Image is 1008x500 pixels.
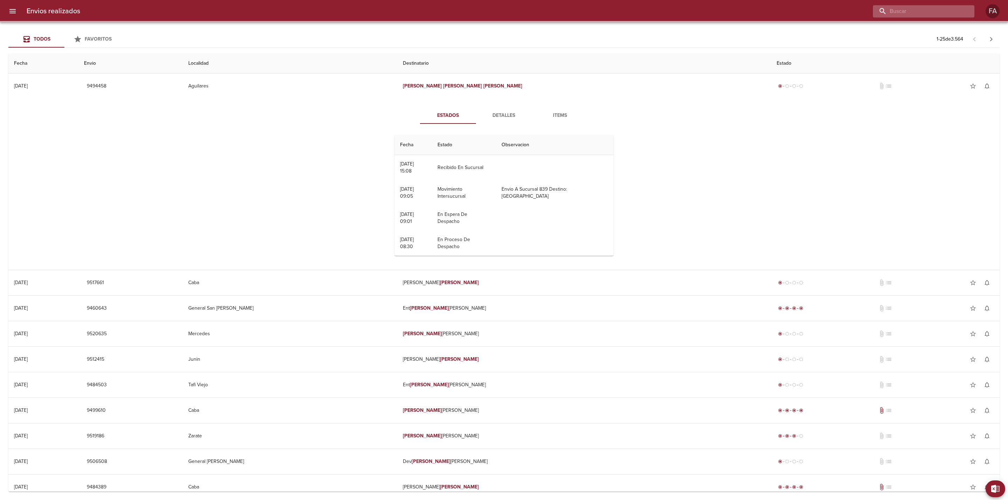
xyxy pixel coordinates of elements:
span: No tiene pedido asociado [885,330,892,337]
button: 9484389 [84,481,109,494]
span: 9520635 [87,330,107,338]
button: Agregar a favoritos [966,480,980,494]
div: Generado [777,330,805,337]
span: 9519186 [87,432,104,441]
td: Junin [183,347,397,372]
span: radio_button_unchecked [785,459,789,464]
td: Zarate [183,423,397,449]
span: star_border [969,83,976,90]
span: radio_button_unchecked [799,383,803,387]
td: [PERSON_NAME] [397,423,771,449]
span: radio_button_unchecked [799,281,803,285]
button: Agregar a favoritos [966,352,980,366]
span: radio_button_checked [785,306,789,310]
button: Agregar a favoritos [966,276,980,290]
span: No tiene documentos adjuntos [878,432,885,439]
span: Pagina siguiente [983,31,1000,48]
span: radio_button_unchecked [799,434,803,438]
div: [DATE] [14,484,28,490]
span: radio_button_checked [792,306,796,310]
button: 9494458 [84,80,109,93]
div: [DATE] 15:08 [400,161,414,174]
span: radio_button_unchecked [792,357,796,361]
span: radio_button_checked [778,408,782,413]
button: Activar notificaciones [980,352,994,366]
th: Estado [432,135,496,155]
span: notifications_none [983,305,990,312]
div: Entregado [777,407,805,414]
span: radio_button_checked [792,408,796,413]
span: radio_button_checked [778,306,782,310]
th: Localidad [183,54,397,73]
span: No tiene pedido asociado [885,458,892,465]
span: notifications_none [983,330,990,337]
div: [DATE] 09:01 [400,211,414,224]
span: Detalles [480,111,528,120]
span: radio_button_checked [792,434,796,438]
span: No tiene pedido asociado [885,279,892,286]
span: radio_button_checked [778,485,782,489]
span: radio_button_checked [778,434,782,438]
span: No tiene pedido asociado [885,381,892,388]
input: buscar [873,5,962,17]
span: notifications_none [983,381,990,388]
td: Dev [PERSON_NAME] [397,449,771,474]
button: 9519186 [84,430,107,443]
td: [PERSON_NAME] [397,321,771,346]
button: Activar notificaciones [980,301,994,315]
div: [DATE] [14,83,28,89]
span: radio_button_unchecked [785,84,789,88]
div: [DATE] [14,433,28,439]
span: radio_button_unchecked [785,332,789,336]
button: Activar notificaciones [980,455,994,469]
table: Tabla de seguimiento [394,135,614,256]
td: Ent [PERSON_NAME] [397,372,771,397]
button: Agregar a favoritos [966,429,980,443]
td: Caba [183,474,397,500]
th: Fecha [394,135,432,155]
button: Activar notificaciones [980,378,994,392]
span: No tiene pedido asociado [885,356,892,363]
span: Items [536,111,584,120]
em: [PERSON_NAME] [403,433,442,439]
button: Agregar a favoritos [966,327,980,341]
button: 9499610 [84,404,108,417]
td: En Espera De Despacho [432,205,496,231]
div: Generado [777,279,805,286]
span: 9506508 [87,457,107,466]
span: radio_button_unchecked [792,459,796,464]
td: Caba [183,270,397,295]
span: notifications_none [983,83,990,90]
div: [DATE] [14,331,28,337]
button: Activar notificaciones [980,480,994,494]
th: Envio [78,54,183,73]
span: star_border [969,305,976,312]
td: [PERSON_NAME] [397,270,771,295]
td: Caba [183,398,397,423]
span: star_border [969,279,976,286]
div: [DATE] 08:30 [400,237,414,249]
span: notifications_none [983,458,990,465]
em: [PERSON_NAME] [403,407,442,413]
em: [PERSON_NAME] [443,83,482,89]
button: 9517661 [84,276,107,289]
span: star_border [969,458,976,465]
span: radio_button_checked [799,306,803,310]
span: radio_button_checked [778,357,782,361]
span: radio_button_unchecked [799,459,803,464]
em: [PERSON_NAME] [440,280,479,286]
td: Recibido En Sucursal [432,155,496,180]
span: radio_button_unchecked [799,84,803,88]
span: Favoritos [85,36,112,42]
span: No tiene documentos adjuntos [878,381,885,388]
th: Observacion [496,135,614,155]
td: Ent [PERSON_NAME] [397,296,771,321]
div: [DATE] [14,382,28,388]
button: Activar notificaciones [980,327,994,341]
span: radio_button_checked [785,485,789,489]
span: No tiene documentos adjuntos [878,330,885,337]
span: radio_button_unchecked [785,281,789,285]
span: star_border [969,407,976,414]
span: radio_button_unchecked [792,281,796,285]
span: radio_button_checked [785,408,789,413]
